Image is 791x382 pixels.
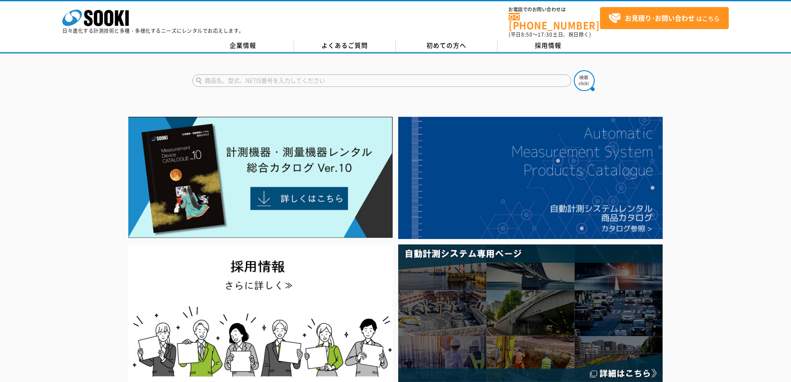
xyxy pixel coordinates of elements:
[128,117,393,238] img: Catalog Ver10
[62,28,244,33] p: 日々進化する計測技術と多種・多様化するニーズにレンタルでお応えします。
[396,39,497,52] a: 初めての方へ
[426,41,466,50] span: 初めての方へ
[521,31,533,38] span: 8:50
[192,39,294,52] a: 企業情報
[294,39,396,52] a: よくあるご質問
[192,74,571,87] input: 商品名、型式、NETIS番号を入力してください
[509,7,600,12] span: お電話でのお問い合わせは
[600,7,729,29] a: お見積り･お問い合わせはこちら
[574,70,595,91] img: btn_search.png
[538,31,553,38] span: 17:30
[398,244,663,382] img: 自動計測システム専用ページ
[509,13,600,30] a: [PHONE_NUMBER]
[608,12,720,25] span: はこちら
[509,31,591,38] span: (平日 ～ 土日、祝日除く)
[625,13,695,23] strong: お見積り･お問い合わせ
[497,39,599,52] a: 採用情報
[398,117,663,239] img: 自動計測システムカタログ
[128,244,393,382] img: SOOKI recruit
